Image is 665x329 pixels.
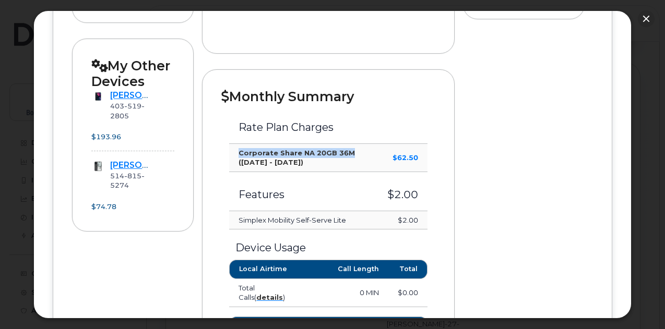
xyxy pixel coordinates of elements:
td: 0 MIN [310,279,388,307]
span: ( ) [254,293,285,301]
h3: Rate Plan Charges [239,121,418,133]
th: Call Length [310,260,388,278]
td: Simplex Mobility Self-Serve Lite [229,211,377,230]
td: $0.00 [388,279,427,307]
a: [PERSON_NAME] Du [PERSON_NAME] [110,160,267,170]
h3: $2.00 [387,189,418,200]
strong: Corporate Share NA 20GB 36M ([DATE] - [DATE]) [239,149,355,167]
th: Total [388,260,427,278]
h3: Device Usage [229,242,427,253]
td: $2.00 [378,211,427,230]
strong: $62.50 [393,153,418,162]
td: Total Calls [229,279,310,307]
a: details [256,293,283,301]
h3: Features [239,189,368,200]
th: Local Airtime [229,260,310,278]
